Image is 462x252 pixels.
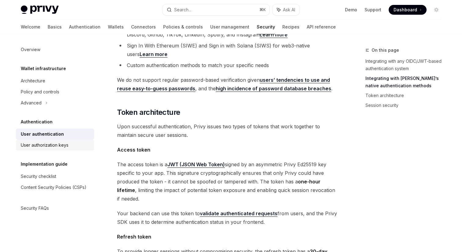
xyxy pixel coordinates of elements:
button: Search...⌘K [163,4,269,15]
a: Dashboard [389,5,427,15]
a: Security [257,20,275,34]
span: On this page [372,47,399,54]
span: ⌘ K [259,7,266,12]
h5: Implementation guide [21,160,68,168]
img: light logo [21,6,59,14]
h5: Authentication [21,118,53,126]
a: high incidence of password database breaches [216,85,331,92]
a: Security FAQs [16,203,94,214]
strong: Refresh token [117,234,151,240]
div: Overview [21,46,40,53]
a: Learn more [140,51,167,58]
div: Policy and controls [21,88,59,96]
a: Overview [16,44,94,55]
a: User authentication [16,129,94,140]
div: Advanced [21,99,42,107]
a: Integrating with [PERSON_NAME]’s native authentication methods [365,73,446,91]
a: Learn more [260,32,288,38]
span: The access token is a signed by an asymmetric Privy Ed25519 key specific to your app. This signat... [117,160,337,203]
div: Content Security Policies (CSPs) [21,184,86,191]
a: Support [365,7,381,13]
a: Authentication [69,20,101,34]
a: Session security [365,100,446,110]
a: Wallets [108,20,124,34]
div: User authorization keys [21,141,68,149]
strong: Access token [117,147,150,153]
span: Your backend can use this token to from users, and the Privy SDK uses it to determine authenticat... [117,209,337,226]
button: Ask AI [273,4,299,15]
a: JWT (JSON Web Token) [167,161,225,168]
button: Toggle dark mode [431,5,441,15]
a: Content Security Policies (CSPs) [16,182,94,193]
h5: Wallet infrastructure [21,65,66,72]
a: User authorization keys [16,140,94,151]
div: Security FAQs [21,205,49,212]
a: Welcome [21,20,40,34]
a: validate authenticated requests [200,210,277,217]
li: Sign In With Ethereum (SIWE) and Sign in with Solana (SIWS) for web3-native users [117,41,337,58]
a: Token architecture [365,91,446,100]
span: Token architecture [117,107,180,117]
a: Integrating with any OIDC/JWT-based authentication system [365,56,446,73]
span: Ask AI [283,7,295,13]
a: Demo [345,7,357,13]
div: Security checklist [21,173,56,180]
span: Upon successful authentication, Privy issues two types of tokens that work together to maintain s... [117,122,337,139]
a: Basics [48,20,62,34]
li: Custom authentication methods to match your specific needs [117,61,337,70]
span: We do not support regular password-based verification given , and the . [117,76,337,93]
a: Recipes [282,20,299,34]
a: API reference [307,20,336,34]
a: User management [210,20,249,34]
div: Architecture [21,77,45,85]
span: Dashboard [394,7,417,13]
a: Architecture [16,75,94,86]
div: User authentication [21,130,64,138]
a: Connectors [131,20,156,34]
a: Policies & controls [163,20,203,34]
a: Security checklist [16,171,94,182]
a: Policy and controls [16,86,94,97]
div: Search... [174,6,191,13]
